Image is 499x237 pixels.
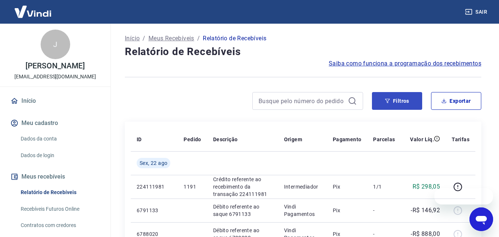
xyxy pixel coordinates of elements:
[333,136,362,143] p: Pagamento
[372,92,422,110] button: Filtros
[373,183,395,190] p: 1/1
[14,73,96,81] p: [EMAIL_ADDRESS][DOMAIN_NAME]
[373,207,395,214] p: -
[431,92,481,110] button: Exportar
[284,183,321,190] p: Intermediador
[18,218,102,233] a: Contratos com credores
[9,0,57,23] img: Vindi
[259,95,345,106] input: Busque pelo número do pedido
[143,34,145,43] p: /
[140,159,167,167] span: Sex, 22 ago
[329,59,481,68] a: Saiba como funciona a programação dos recebimentos
[9,93,102,109] a: Início
[464,5,490,19] button: Sair
[411,206,440,215] p: -R$ 146,92
[213,176,272,198] p: Crédito referente ao recebimento da transação 224111981
[203,34,266,43] p: Relatório de Recebíveis
[125,44,481,59] h4: Relatório de Recebíveis
[373,136,395,143] p: Parcelas
[137,183,172,190] p: 224111981
[469,207,493,231] iframe: Botão para abrir a janela de mensagens
[452,136,469,143] p: Tarifas
[18,202,102,217] a: Recebíveis Futuros Online
[137,207,172,214] p: 6791133
[9,115,102,131] button: Meu cadastro
[18,148,102,163] a: Dados de login
[18,185,102,200] a: Relatório de Recebíveis
[125,34,140,43] a: Início
[197,34,200,43] p: /
[148,34,194,43] a: Meus Recebíveis
[25,62,85,70] p: [PERSON_NAME]
[434,188,493,204] iframe: Mensagem da empresa
[413,182,440,191] p: R$ 298,05
[213,203,272,218] p: Débito referente ao saque 6791133
[18,131,102,146] a: Dados da conta
[184,136,201,143] p: Pedido
[213,136,238,143] p: Descrição
[333,207,362,214] p: Pix
[333,183,362,190] p: Pix
[284,136,302,143] p: Origem
[137,136,142,143] p: ID
[410,136,434,143] p: Valor Líq.
[41,30,70,59] div: J
[284,203,321,218] p: Vindi Pagamentos
[9,169,102,185] button: Meus recebíveis
[184,183,201,190] p: 1191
